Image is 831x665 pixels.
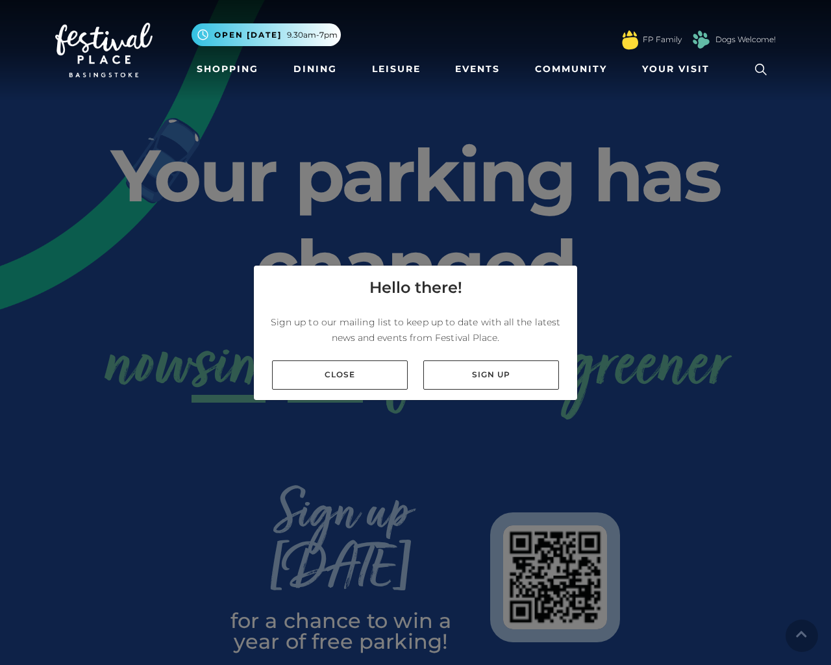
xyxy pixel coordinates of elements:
[272,360,408,390] a: Close
[643,34,682,45] a: FP Family
[288,57,342,81] a: Dining
[264,314,567,345] p: Sign up to our mailing list to keep up to date with all the latest news and events from Festival ...
[715,34,776,45] a: Dogs Welcome!
[192,57,264,81] a: Shopping
[450,57,505,81] a: Events
[637,57,721,81] a: Your Visit
[369,276,462,299] h4: Hello there!
[642,62,710,76] span: Your Visit
[367,57,426,81] a: Leisure
[214,29,282,41] span: Open [DATE]
[423,360,559,390] a: Sign up
[55,23,153,77] img: Festival Place Logo
[192,23,341,46] button: Open [DATE] 9.30am-7pm
[287,29,338,41] span: 9.30am-7pm
[530,57,612,81] a: Community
